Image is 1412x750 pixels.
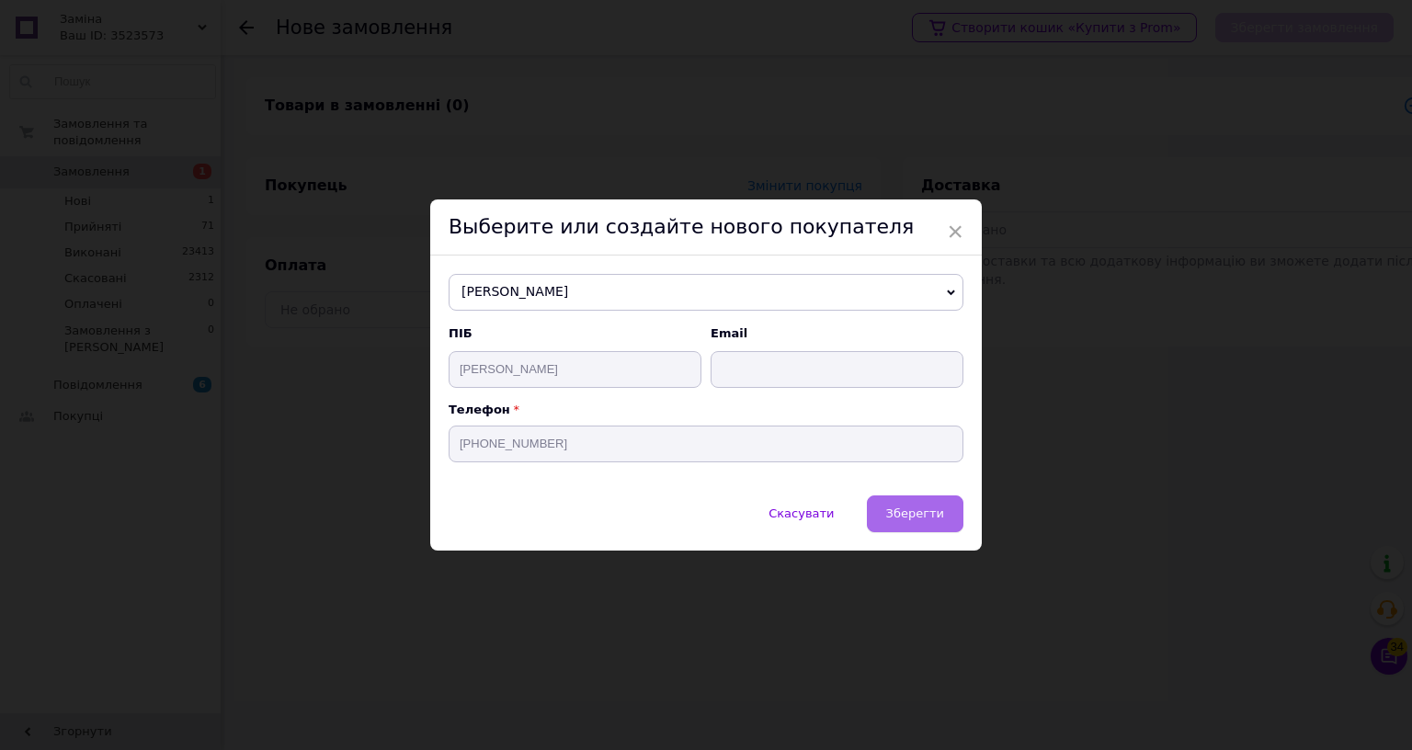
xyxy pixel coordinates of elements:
[867,495,963,532] button: Зберегти
[430,199,982,256] div: Выберите или создайте нового покупателя
[449,274,963,311] span: [PERSON_NAME]
[947,216,963,247] span: ×
[711,325,963,342] span: Email
[449,325,701,342] span: ПІБ
[749,495,853,532] button: Скасувати
[449,403,963,416] p: Телефон
[449,426,963,462] input: +38 096 0000000
[886,506,944,520] span: Зберегти
[769,506,834,520] span: Скасувати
